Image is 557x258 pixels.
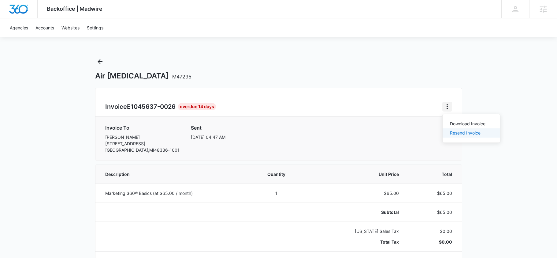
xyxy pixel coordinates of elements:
[443,128,500,138] button: Resend Invoice
[105,102,178,111] h2: Invoice
[105,124,180,131] h3: Invoice To
[172,74,191,80] span: M47295
[105,171,241,177] span: Description
[442,102,452,112] button: Home
[105,134,180,153] p: [PERSON_NAME] [STREET_ADDRESS] [GEOGRAPHIC_DATA] , MI 48336-1001
[191,124,225,131] h3: Sent
[178,103,216,110] div: Overdue 14 Days
[191,134,225,140] p: [DATE] 04:47 AM
[414,228,452,234] p: $0.00
[248,184,305,203] td: 1
[83,18,107,37] a: Settings
[312,228,399,234] p: [US_STATE] Sales Tax
[450,121,485,126] a: Download Invoice
[450,131,485,135] div: Resend Invoice
[95,57,105,66] button: Back
[47,6,102,12] span: Backoffice | Madwire
[312,171,399,177] span: Unit Price
[32,18,58,37] a: Accounts
[256,171,298,177] span: Quantity
[312,190,399,196] p: $65.00
[105,190,241,196] p: Marketing 360® Basics (at $65.00 / month)
[414,171,452,177] span: Total
[414,209,452,215] p: $65.00
[312,209,399,215] p: Subtotal
[443,119,500,128] button: Download Invoice
[312,239,399,245] p: Total Tax
[414,190,452,196] p: $65.00
[127,103,176,110] span: E1045637-0026
[414,239,452,245] p: $0.00
[95,71,191,81] h1: Air [MEDICAL_DATA]
[58,18,83,37] a: Websites
[6,18,32,37] a: Agencies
